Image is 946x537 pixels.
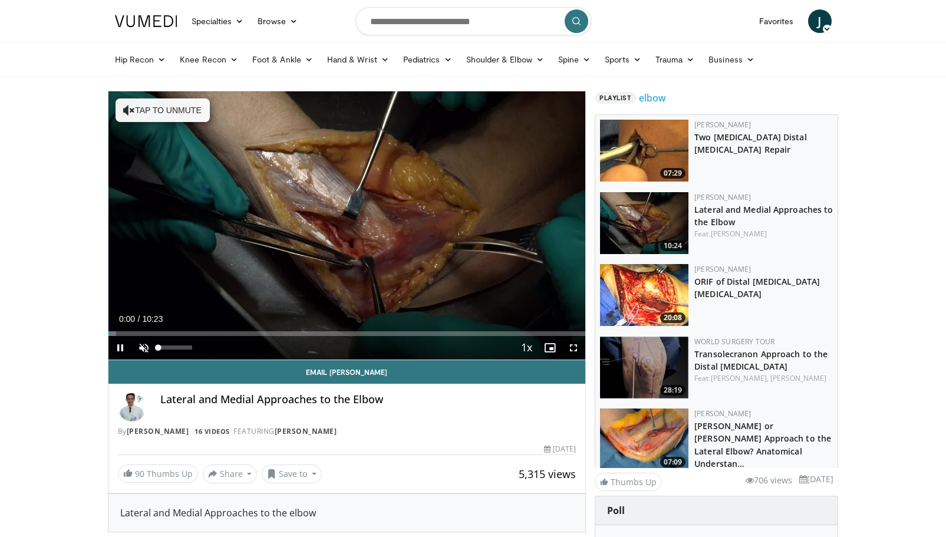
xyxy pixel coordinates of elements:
span: 90 [135,468,144,479]
a: 20:08 [600,264,688,326]
span: 10:24 [660,241,685,251]
a: Sports [598,48,648,71]
span: Playlist [595,92,636,104]
a: [PERSON_NAME] [711,229,767,239]
a: Spine [551,48,598,71]
a: Two [MEDICAL_DATA] Distal [MEDICAL_DATA] Repair [694,131,807,155]
a: Foot & Ankle [245,48,320,71]
a: 28:19 [600,337,688,398]
a: [PERSON_NAME] [127,426,189,436]
span: 10:23 [142,314,163,324]
div: Lateral and Medial Approaches to the elbow [120,506,574,520]
a: Trauma [648,48,702,71]
button: Unmute [132,336,156,360]
video-js: Video Player [108,91,586,360]
a: 16 Videos [191,426,234,436]
a: elbow [639,91,665,105]
a: [PERSON_NAME] [275,426,337,436]
a: Email [PERSON_NAME] [108,360,586,384]
a: [PERSON_NAME] [694,192,751,202]
button: Playback Rate [515,336,538,360]
div: Feat. [694,373,833,384]
a: 07:09 [600,408,688,470]
button: Tap to unmute [116,98,210,122]
a: Thumbs Up [595,473,662,491]
img: d5fb476d-116e-4503-aa90-d2bb1c71af5c.150x105_q85_crop-smart_upscale.jpg [600,408,688,470]
strong: Poll [607,504,625,517]
a: ORIF of Distal [MEDICAL_DATA] [MEDICAL_DATA] [694,276,820,299]
a: Lateral and Medial Approaches to the Elbow [694,204,833,228]
a: Transolecranon Approach to the Distal [MEDICAL_DATA] [694,348,828,372]
img: Avatar [118,393,146,421]
a: Pediatrics [396,48,459,71]
div: Progress Bar [108,331,586,336]
span: 5,315 views [519,467,576,481]
a: [PERSON_NAME] [694,264,751,274]
img: VuMedi Logo [115,15,177,27]
button: Pause [108,336,132,360]
div: By FEATURING [118,426,576,437]
a: Hip Recon [108,48,173,71]
span: 07:09 [660,457,685,467]
li: 706 views [746,474,792,487]
a: Specialties [184,9,251,33]
a: World Surgery Tour [694,337,774,347]
input: Search topics, interventions [355,7,591,35]
div: Feat. [694,229,833,239]
a: J [808,9,832,33]
a: 07:29 [600,120,688,182]
img: 4dda2876-feea-41bf-adaf-e2a493730894.png.150x105_q85_crop-smart_upscale.png [600,337,688,398]
span: 20:08 [660,312,685,323]
a: Shoulder & Elbow [459,48,551,71]
h4: Lateral and Medial Approaches to the Elbow [160,393,576,406]
button: Enable picture-in-picture mode [538,336,562,360]
button: Save to [262,464,322,483]
a: [PERSON_NAME] [694,408,751,419]
a: Favorites [752,9,801,33]
a: 10:24 [600,192,688,254]
span: 0:00 [119,314,135,324]
span: 07:29 [660,168,685,179]
a: Hand & Wrist [320,48,396,71]
span: / [138,314,140,324]
a: Business [701,48,762,71]
a: [PERSON_NAME] or [PERSON_NAME] Approach to the Lateral Elbow? Anatomical Understan… [694,420,831,469]
a: [PERSON_NAME] [770,373,826,383]
a: Knee Recon [173,48,245,71]
button: Fullscreen [562,336,585,360]
div: Volume Level [159,345,192,350]
a: [PERSON_NAME] [694,120,751,130]
span: 28:19 [660,385,685,396]
li: [DATE] [799,473,833,486]
img: fylOjp5pkC-GA4Zn4xMDoxOjBrO-I4W8.150x105_q85_crop-smart_upscale.jpg [600,120,688,182]
button: Share [203,464,258,483]
div: [DATE] [544,444,576,454]
img: orif-sanch_3.png.150x105_q85_crop-smart_upscale.jpg [600,264,688,326]
a: 90 Thumbs Up [118,464,198,483]
a: [PERSON_NAME], [711,373,769,383]
img: 9424d663-6ae8-4169-baaa-1336231d538d.150x105_q85_crop-smart_upscale.jpg [600,192,688,254]
a: Browse [250,9,305,33]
